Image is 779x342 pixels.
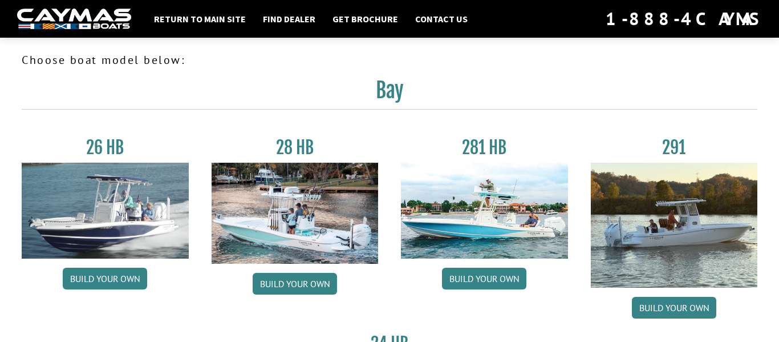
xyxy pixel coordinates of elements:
[257,11,321,26] a: Find Dealer
[148,11,251,26] a: Return to main site
[63,268,147,289] a: Build your own
[442,268,526,289] a: Build your own
[606,6,762,31] div: 1-888-4CAYMAS
[17,9,131,30] img: white-logo-c9c8dbefe5ff5ceceb0f0178aa75bf4bb51f6bca0971e226c86eb53dfe498488.png
[212,137,379,158] h3: 28 HB
[401,163,568,259] img: 28-hb-twin.jpg
[22,51,757,69] p: Choose boat model below:
[591,137,758,158] h3: 291
[591,163,758,288] img: 291_Thumbnail.jpg
[22,78,757,110] h2: Bay
[22,137,189,158] h3: 26 HB
[212,163,379,264] img: 28_hb_thumbnail_for_caymas_connect.jpg
[409,11,473,26] a: Contact Us
[632,297,716,319] a: Build your own
[327,11,404,26] a: Get Brochure
[22,163,189,259] img: 26_new_photo_resized.jpg
[401,137,568,158] h3: 281 HB
[253,273,337,295] a: Build your own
